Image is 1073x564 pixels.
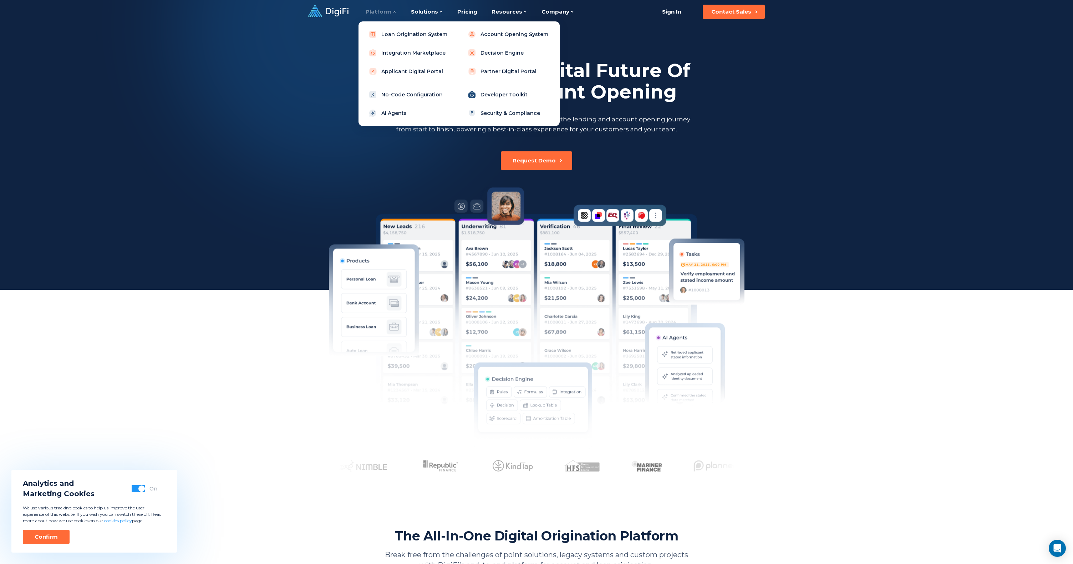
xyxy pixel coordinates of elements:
[23,489,95,499] span: Marketing Cookies
[23,530,70,544] button: Confirm
[703,5,765,19] button: Contact Sales
[376,214,697,418] img: Cards list
[493,460,533,472] img: Client Logo 3
[149,485,157,492] div: On
[564,460,600,472] img: Client Logo 4
[35,533,58,540] div: Confirm
[501,151,572,170] button: Request Demo
[693,460,740,472] img: Client Logo 6
[418,460,461,472] img: Client Logo 2
[395,528,678,544] h2: The All-In-One Digital Origination Platform
[1049,540,1066,557] div: Open Intercom Messenger
[653,5,690,19] a: Sign In
[631,460,662,472] img: Client Logo 5
[364,106,455,120] a: AI Agents
[364,46,455,60] a: Integration Marketplace
[364,87,455,102] a: No-Code Configuration
[463,106,554,120] a: Security & Compliance
[104,518,132,523] a: cookies policy
[23,478,95,489] span: Analytics and
[339,460,387,472] img: Client Logo 1
[513,157,556,164] div: Request Demo
[463,27,554,41] a: Account Opening System
[463,87,554,102] a: Developer Toolkit
[364,27,455,41] a: Loan Origination System
[463,46,554,60] a: Decision Engine
[463,64,554,79] a: Partner Digital Portal
[711,8,751,15] div: Contact Sales
[364,64,455,79] a: Applicant Digital Portal
[23,505,166,524] p: We use various tracking cookies to help us improve the user experience of this website. If you wi...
